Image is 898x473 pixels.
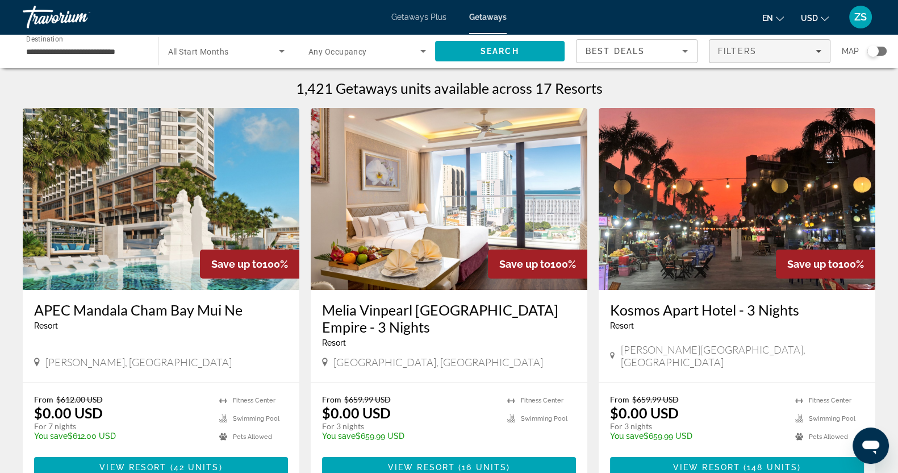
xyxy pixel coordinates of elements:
span: Pets Allowed [233,433,272,441]
p: For 3 nights [610,421,784,431]
span: USD [801,14,818,23]
span: Swimming Pool [233,415,279,422]
span: en [762,14,773,23]
p: $612.00 USD [34,431,208,441]
span: From [610,395,629,404]
span: Best Deals [586,47,645,56]
p: For 7 nights [34,421,208,431]
span: View Resort [673,463,740,472]
div: 100% [488,250,587,279]
span: 16 units [462,463,507,472]
span: 42 units [174,463,219,472]
img: Kosmos Apart Hotel - 3 Nights [599,108,875,290]
span: Swimming Pool [809,415,855,422]
span: Search [481,47,519,56]
span: From [322,395,341,404]
a: APEC Mandala Cham Bay Mui Ne [34,301,288,318]
a: Kosmos Apart Hotel - 3 Nights [610,301,864,318]
button: Search [435,41,565,61]
button: Filters [709,39,830,63]
span: $612.00 USD [56,395,103,404]
span: Fitness Center [521,397,563,404]
span: Map [842,43,859,59]
span: You save [610,431,644,441]
span: ( ) [166,463,222,472]
p: $0.00 USD [34,404,103,421]
p: $659.99 USD [322,431,496,441]
a: Getaways Plus [391,13,446,22]
img: Melia Vinpearl Nha Trang Empire - 3 Nights [311,108,587,290]
span: From [34,395,53,404]
span: You save [34,431,68,441]
p: $659.99 USD [610,431,784,441]
span: Any Occupancy [308,47,367,56]
h1: 1,421 Getaways units available across 17 Resorts [296,80,603,97]
span: Pets Allowed [809,433,848,441]
p: $0.00 USD [322,404,391,421]
span: 148 units [747,463,797,472]
span: Filters [718,47,757,56]
p: $0.00 USD [610,404,679,421]
span: Save up to [787,258,838,270]
span: You save [322,431,356,441]
span: Save up to [499,258,550,270]
button: User Menu [846,5,875,29]
span: ( ) [740,463,801,472]
span: Swimming Pool [521,415,567,422]
span: Fitness Center [809,397,851,404]
div: 100% [776,250,875,279]
input: Select destination [26,45,144,59]
span: Destination [26,35,63,43]
span: Fitness Center [233,397,275,404]
span: View Resort [388,463,455,472]
a: Melia Vinpearl [GEOGRAPHIC_DATA] Empire - 3 Nights [322,301,576,335]
iframe: Кнопка запуска окна обмена сообщениями [853,428,889,464]
span: [PERSON_NAME], [GEOGRAPHIC_DATA] [45,356,232,368]
span: Resort [610,321,634,330]
span: [PERSON_NAME][GEOGRAPHIC_DATA], [GEOGRAPHIC_DATA] [620,343,864,368]
span: ZS [854,11,867,23]
span: $659.99 USD [344,395,391,404]
img: APEC Mandala Cham Bay Mui Ne [23,108,299,290]
span: ( ) [455,463,510,472]
a: Travorium [23,2,136,32]
mat-select: Sort by [586,44,688,58]
span: Resort [322,338,346,347]
span: Resort [34,321,58,330]
span: All Start Months [168,47,229,56]
span: View Resort [99,463,166,472]
button: Change language [762,10,784,26]
p: For 3 nights [322,421,496,431]
span: [GEOGRAPHIC_DATA], [GEOGRAPHIC_DATA] [333,356,543,368]
span: Save up to [211,258,262,270]
div: 100% [200,250,299,279]
button: Change currency [801,10,829,26]
span: $659.99 USD [632,395,679,404]
a: Getaways [469,13,507,22]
